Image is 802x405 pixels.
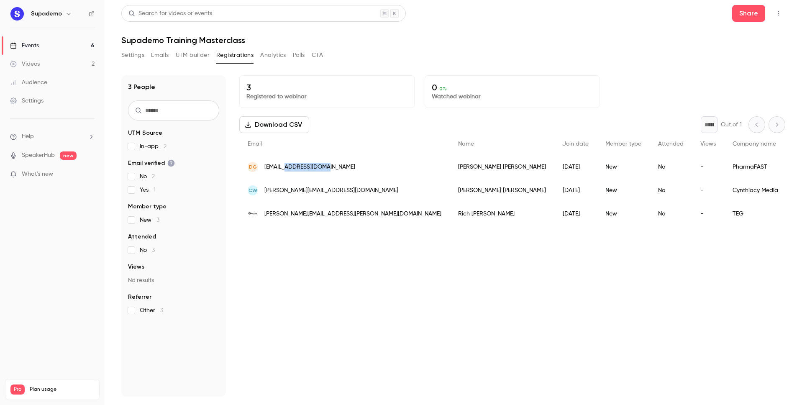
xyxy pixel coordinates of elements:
[605,141,641,147] span: Member type
[597,179,650,202] div: New
[732,5,765,22] button: Share
[152,247,155,253] span: 3
[128,159,175,167] span: Email verified
[128,82,155,92] h1: 3 People
[692,179,724,202] div: -
[312,49,323,62] button: CTA
[650,179,692,202] div: No
[140,142,167,151] span: in-app
[700,141,716,147] span: Views
[31,10,62,18] h6: Supademo
[597,202,650,226] div: New
[432,92,593,101] p: Watched webinar
[597,155,650,179] div: New
[554,179,597,202] div: [DATE]
[152,174,155,179] span: 2
[293,49,305,62] button: Polls
[10,41,39,50] div: Events
[450,179,554,202] div: [PERSON_NAME] [PERSON_NAME]
[249,163,257,171] span: DG
[10,97,44,105] div: Settings
[154,187,156,193] span: 1
[692,202,724,226] div: -
[10,78,47,87] div: Audience
[140,186,156,194] span: Yes
[128,263,144,271] span: Views
[658,141,684,147] span: Attended
[121,35,785,45] h1: Supademo Training Masterclass
[164,144,167,149] span: 2
[10,7,24,21] img: Supademo
[650,155,692,179] div: No
[216,49,254,62] button: Registrations
[432,82,593,92] p: 0
[264,163,355,172] span: [EMAIL_ADDRESS][DOMAIN_NAME]
[151,49,169,62] button: Emails
[10,132,95,141] li: help-dropdown-opener
[128,9,212,18] div: Search for videos or events
[160,308,163,313] span: 3
[140,246,155,254] span: No
[692,155,724,179] div: -
[733,141,776,147] span: Company name
[458,141,474,147] span: Name
[10,384,25,395] span: Pro
[264,210,441,218] span: [PERSON_NAME][EMAIL_ADDRESS][PERSON_NAME][DOMAIN_NAME]
[22,132,34,141] span: Help
[248,209,258,219] img: transportexchangegroup.com
[176,49,210,62] button: UTM builder
[721,120,742,129] p: Out of 1
[239,116,309,133] button: Download CSV
[128,233,156,241] span: Attended
[22,151,55,160] a: SpeakerHub
[60,151,77,160] span: new
[249,187,257,194] span: CW
[264,186,398,195] span: [PERSON_NAME][EMAIL_ADDRESS][DOMAIN_NAME]
[22,170,53,179] span: What's new
[128,293,151,301] span: Referrer
[128,129,162,137] span: UTM Source
[156,217,159,223] span: 3
[260,49,286,62] button: Analytics
[140,306,163,315] span: Other
[563,141,589,147] span: Join date
[439,86,447,92] span: 0 %
[724,202,787,226] div: TEG
[246,82,407,92] p: 3
[128,276,219,285] p: No results
[554,202,597,226] div: [DATE]
[724,179,787,202] div: Cynthiacy Media
[128,202,167,211] span: Member type
[128,129,219,315] section: facet-groups
[450,155,554,179] div: [PERSON_NAME] [PERSON_NAME]
[121,49,144,62] button: Settings
[140,172,155,181] span: No
[246,92,407,101] p: Registered to webinar
[650,202,692,226] div: No
[554,155,597,179] div: [DATE]
[30,386,94,393] span: Plan usage
[140,216,159,224] span: New
[724,155,787,179] div: PharmaFAST
[450,202,554,226] div: Rich [PERSON_NAME]
[248,141,262,147] span: Email
[10,60,40,68] div: Videos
